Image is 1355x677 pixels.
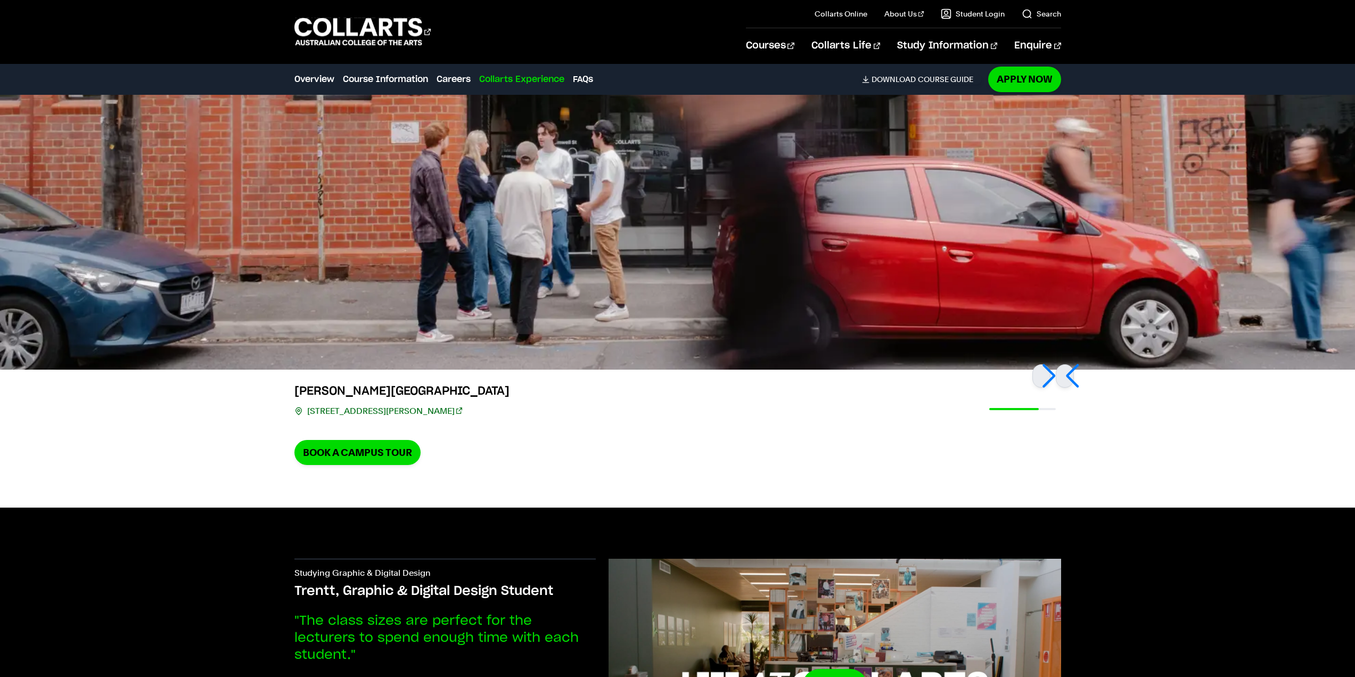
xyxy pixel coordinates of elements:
a: Collarts Online [815,9,867,19]
p: "The class sizes are perfect for the lecturers to spend enough time with each student." [294,613,596,664]
span: Download [872,75,916,84]
h3: [PERSON_NAME][GEOGRAPHIC_DATA] [294,382,510,399]
a: Careers [437,73,471,86]
a: Enquire [1014,28,1061,63]
a: [STREET_ADDRESS][PERSON_NAME] [307,404,462,419]
a: Student Login [941,9,1005,19]
a: Search [1022,9,1061,19]
p: Studying Graphic & Digital Design [294,568,596,583]
a: Collarts Experience [479,73,564,86]
a: Study Information [897,28,997,63]
a: Course Information [343,73,428,86]
a: Book a Campus Tour [294,440,421,465]
a: Overview [294,73,334,86]
a: About Us [884,9,924,19]
a: Courses [746,28,794,63]
a: Apply Now [988,67,1061,92]
div: Go to homepage [294,17,431,47]
a: FAQs [573,73,593,86]
h3: Trentt, Graphic & Digital Design Student [294,583,596,600]
a: DownloadCourse Guide [862,75,982,84]
a: Collarts Life [811,28,880,63]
